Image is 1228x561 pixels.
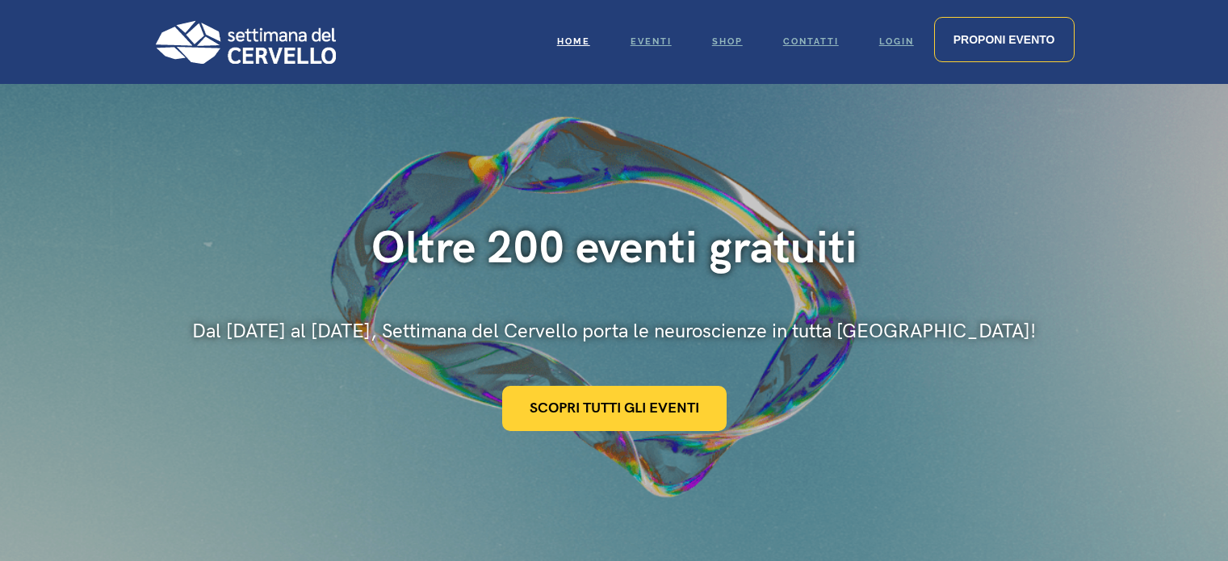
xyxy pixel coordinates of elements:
div: Oltre 200 eventi gratuiti [192,221,1036,277]
span: Proponi evento [953,33,1055,46]
span: Eventi [631,36,672,47]
span: Contatti [783,36,839,47]
a: Proponi evento [934,17,1075,62]
span: Shop [712,36,743,47]
img: Logo [154,20,336,64]
span: Home [557,36,590,47]
a: Scopri tutti gli eventi [502,386,727,431]
div: Dal [DATE] al [DATE], Settimana del Cervello porta le neuroscienze in tutta [GEOGRAPHIC_DATA]! [192,318,1036,345]
span: Login [879,36,914,47]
